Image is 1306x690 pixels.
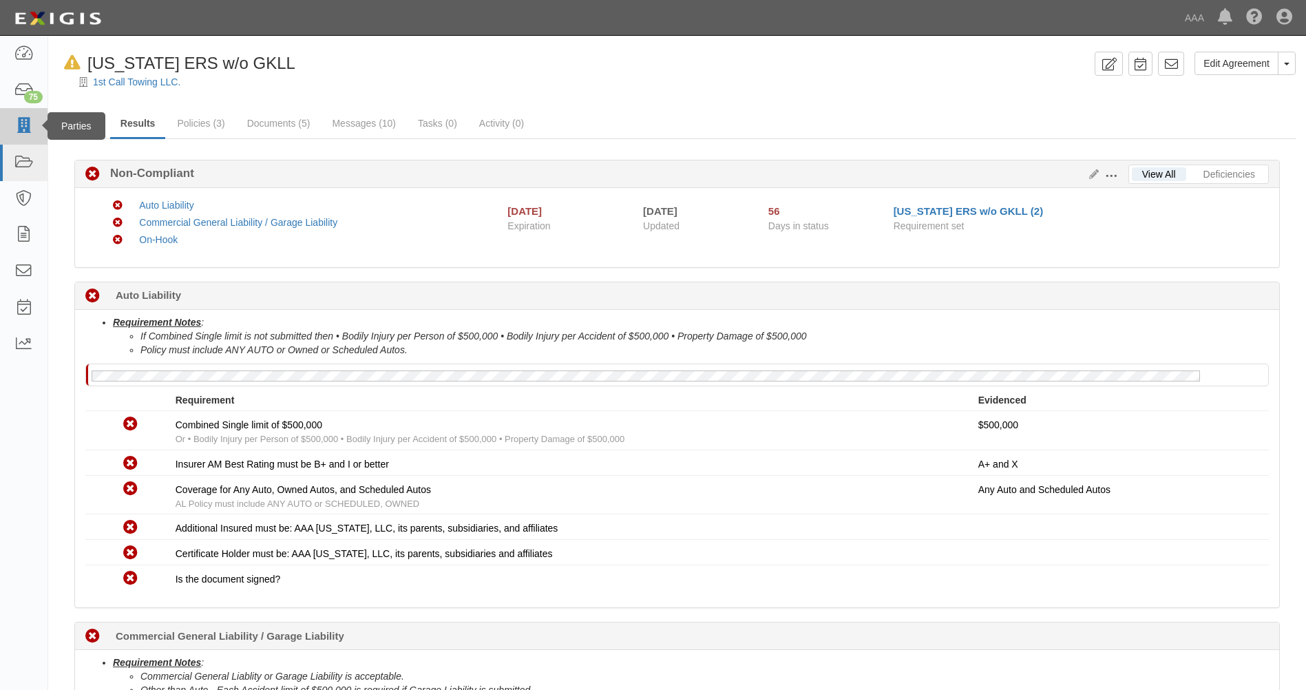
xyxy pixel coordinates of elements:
p: Any Auto and Scheduled Autos [978,483,1258,496]
a: Edit Agreement [1194,52,1278,75]
div: Since 08/19/2025 [768,204,883,218]
li: : [113,315,1269,357]
span: Additional Insured must be: AAA [US_STATE], LLC, its parents, subsidiaries, and affiliates [176,523,558,534]
a: Policies (3) [167,109,235,137]
a: Results [110,109,166,139]
i: Non-Compliant 54 days (since 08/21/2025) [85,629,100,644]
div: 75 [24,91,43,103]
i: Non-Compliant 56 days (since 08/19/2025) [85,289,100,304]
a: On-Hook [139,234,178,245]
li: Policy must include ANY AUTO or Owned or Scheduled Autos. [140,343,1269,357]
a: Tasks (0) [408,109,467,137]
li: Commercial General Liablity or Garage Liability is acceptable. [140,669,1269,683]
b: Auto Liability [116,288,181,302]
li: If Combined Single limit is not submitted then • Bodily Injury per Person of $500,000 • Bodily In... [140,329,1269,343]
u: Requirement Notes [113,657,201,668]
p: $500,000 [978,418,1258,432]
i: Non-Compliant [123,482,138,496]
i: Non-Compliant [113,236,123,245]
a: Details [59,109,109,137]
u: Requirement Notes [113,317,201,328]
span: Days in status [768,220,829,231]
a: View All [1132,167,1186,181]
a: [US_STATE] ERS w/o GKLL (2) [894,205,1044,217]
span: Requirement set [894,220,965,231]
a: Auto Liability [139,200,193,211]
i: Non-Compliant [85,167,100,182]
span: Or • Bodily Injury per Person of $500,000 • Bodily Injury per Accident of $500,000 • Property Dam... [176,434,624,444]
strong: Requirement [176,395,235,406]
i: Help Center - Complianz [1246,10,1263,26]
strong: Evidenced [978,395,1026,406]
i: Non-Compliant [123,572,138,586]
span: AL Policy must include ANY AUTO or SCHEDULED, OWNED [176,499,419,509]
i: Non-Compliant [123,521,138,535]
span: [US_STATE] ERS w/o GKLL [87,54,295,72]
span: Expiration [507,219,633,233]
span: Updated [643,220,680,231]
div: [DATE] [507,204,542,218]
a: Commercial General Liability / Garage Liability [139,217,337,228]
div: Parties [48,112,105,140]
i: Non-Compliant [113,201,123,211]
b: Non-Compliant [100,165,194,182]
div: [DATE] [643,204,748,218]
i: Non-Compliant [123,457,138,471]
img: logo-5460c22ac91f19d4615b14bd174203de0afe785f0fc80cf4dbbc73dc1793850b.png [10,6,105,31]
a: Deficiencies [1193,167,1265,181]
div: Texas ERS w/o GKLL [59,52,295,75]
span: Is the document signed? [176,574,281,585]
span: Insurer AM Best Rating must be B+ and I or better [176,459,389,470]
a: Edit Results [1084,169,1099,180]
span: Coverage for Any Auto, Owned Autos, and Scheduled Autos [176,484,431,495]
a: AAA [1178,4,1211,32]
i: Non-Compliant [123,417,138,432]
b: Commercial General Liability / Garage Liability [116,629,344,643]
span: Combined Single limit of $500,000 [176,419,322,430]
a: Documents (5) [237,109,321,137]
i: In Default since 09/02/2025 [64,56,81,70]
p: A+ and X [978,457,1258,471]
span: Certificate Holder must be: AAA [US_STATE], LLC, its parents, subsidiaries and affiliates [176,548,553,559]
a: 1st Call Towing LLC. [93,76,180,87]
i: Non-Compliant [123,546,138,561]
a: Messages (10) [322,109,406,137]
i: Non-Compliant [113,218,123,228]
a: Activity (0) [469,109,534,137]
